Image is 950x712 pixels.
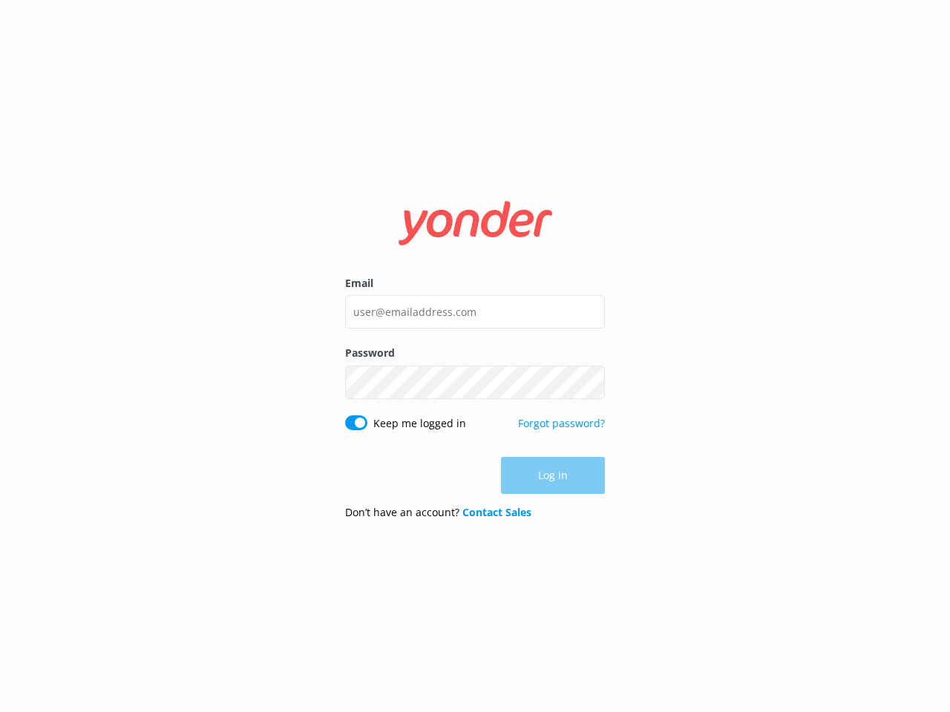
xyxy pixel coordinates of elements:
input: user@emailaddress.com [345,295,605,329]
label: Keep me logged in [373,415,466,432]
p: Don’t have an account? [345,504,531,521]
button: Show password [575,367,605,397]
a: Forgot password? [518,416,605,430]
a: Contact Sales [462,505,531,519]
label: Password [345,345,605,361]
label: Email [345,275,605,291]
